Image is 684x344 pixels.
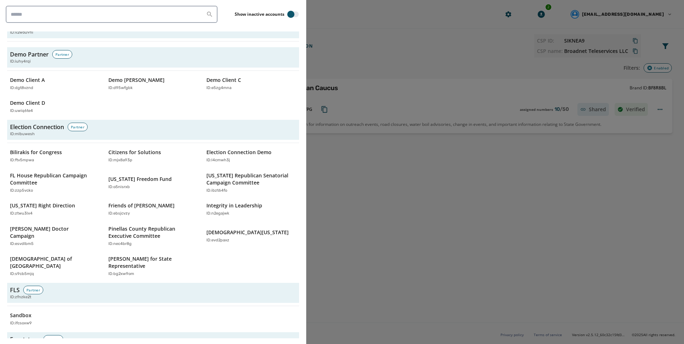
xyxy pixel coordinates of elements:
[106,74,201,94] button: Demo [PERSON_NAME]ID:d95wfgbk
[206,77,241,84] p: Demo Client C
[43,335,63,344] div: Partner
[10,59,31,65] span: ID: iuhy4rqi
[10,286,20,294] h3: FLS
[108,149,161,156] p: Citizens for Solutions
[108,176,172,183] p: [US_STATE] Freedom Fund
[23,286,43,294] div: Partner
[10,271,34,277] p: ID: s9cb5mjq
[204,146,299,166] button: Election Connection DemoID:l4cmwh3j
[106,252,201,280] button: [PERSON_NAME] for State RepresentativeID:bg2xw9om
[7,74,103,94] button: Demo Client AID:dgt8vznd
[10,202,75,209] p: [US_STATE] Right Direction
[204,199,299,220] button: Integrity in LeadershipID:n2egajwk
[10,99,45,107] p: Demo Client D
[106,199,201,220] button: Friends of [PERSON_NAME]ID:ebsjcvzy
[10,30,33,36] span: ID: v2wou9hi
[206,172,289,186] p: [US_STATE] Republican Senatorial Campaign Committee
[7,120,299,140] button: Election ConnectionPartnerID:mlbuwesh
[108,202,175,209] p: Friends of [PERSON_NAME]
[10,85,33,91] p: ID: dgt8vznd
[7,283,299,303] button: FLSPartnerID:zfnzke2t
[108,255,191,270] p: [PERSON_NAME] for State Representative
[52,50,72,59] div: Partner
[204,74,299,94] button: Demo Client CID:e5zg4mna
[108,241,132,247] p: ID: nec4br8g
[206,229,289,236] p: [DEMOGRAPHIC_DATA][US_STATE]
[108,211,130,217] p: ID: ebsjcvzy
[10,255,93,270] p: [DEMOGRAPHIC_DATA] of [GEOGRAPHIC_DATA]
[10,241,34,247] p: ID: esvdlbm5
[206,211,229,217] p: ID: n2egajwk
[7,169,103,197] button: FL House Republican Campaign CommitteeID:zzp5vcko
[10,335,40,344] h3: Frontsteps
[206,149,272,156] p: Election Connection Demo
[10,157,34,163] p: ID: ftv5mpwa
[10,211,33,217] p: ID: ztwu3lx4
[7,97,103,117] button: Demo Client DID:uwiq6te4
[10,149,62,156] p: Bilirakis for Congress
[10,77,45,84] p: Demo Client A
[206,188,227,194] p: ID: ibzt64fo
[108,225,191,240] p: Pinellas County Republican Executive Committee
[10,225,93,240] p: [PERSON_NAME] Doctor Campaign
[10,131,35,137] span: ID: mlbuwesh
[206,157,230,163] p: ID: l4cmwh3j
[7,146,103,166] button: Bilirakis for CongressID:ftv5mpwa
[7,309,103,329] button: SandboxID:ifcsoxw9
[108,85,133,91] p: ID: d95wfgbk
[7,199,103,220] button: [US_STATE] Right DirectionID:ztwu3lx4
[206,202,262,209] p: Integrity in Leadership
[7,222,103,250] button: [PERSON_NAME] Doctor CampaignID:esvdlbm5
[106,146,201,166] button: Citizens for SolutionsID:mjx8a93p
[206,237,229,244] p: ID: evd2paxz
[204,222,299,250] button: [DEMOGRAPHIC_DATA][US_STATE]ID:evd2paxz
[106,222,201,250] button: Pinellas County Republican Executive CommitteeID:nec4br8g
[7,252,103,280] button: [DEMOGRAPHIC_DATA] of [GEOGRAPHIC_DATA]ID:s9cb5mjq
[206,85,231,91] p: ID: e5zg4mna
[10,294,31,300] span: ID: zfnzke2t
[10,188,33,194] p: ID: zzp5vcko
[7,47,299,68] button: Demo PartnerPartnerID:iuhy4rqi
[108,157,132,163] p: ID: mjx8a93p
[10,50,49,59] h3: Demo Partner
[108,184,130,190] p: ID: o5nisrxb
[68,123,88,131] div: Partner
[10,320,32,326] p: ID: ifcsoxw9
[204,169,299,197] button: [US_STATE] Republican Senatorial Campaign CommitteeID:ibzt64fo
[106,169,201,197] button: [US_STATE] Freedom FundID:o5nisrxb
[235,11,284,17] label: Show inactive accounts
[10,108,33,114] p: ID: uwiq6te4
[10,172,93,186] p: FL House Republican Campaign Committee
[108,77,165,84] p: Demo [PERSON_NAME]
[108,271,134,277] p: ID: bg2xw9om
[10,312,31,319] p: Sandbox
[10,123,64,131] h3: Election Connection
